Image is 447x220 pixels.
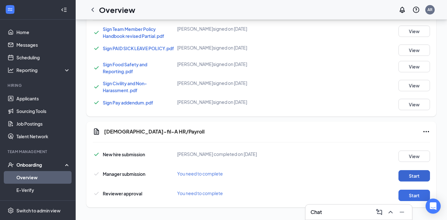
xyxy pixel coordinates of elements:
[16,171,70,184] a: Overview
[177,151,257,157] span: [PERSON_NAME] completed on [DATE]
[103,191,142,196] span: Reviewer approval
[177,190,223,196] span: You need to complete
[93,83,100,91] svg: Checkmark
[398,6,406,14] svg: Notifications
[398,61,430,72] button: View
[93,99,100,106] svg: Checkmark
[16,67,71,73] div: Reporting
[177,99,290,105] div: [PERSON_NAME] signed on [DATE]
[16,207,61,214] div: Switch to admin view
[398,208,406,216] svg: Minimize
[8,207,14,214] svg: Settings
[93,170,100,178] svg: Checkmark
[103,45,174,51] a: Sign PAID SICK LEAVE POLICY.pdf
[311,209,322,216] h3: Chat
[103,100,153,105] a: Sign Pay addendum.pdf
[93,128,100,135] svg: Document
[427,7,432,12] div: AR
[16,26,70,39] a: Home
[61,7,67,13] svg: Collapse
[398,170,430,181] button: Start
[99,4,135,15] h1: Overview
[8,162,14,168] svg: UserCheck
[8,83,69,88] div: Hiring
[16,130,70,143] a: Talent Network
[398,26,430,37] button: View
[397,207,407,217] button: Minimize
[103,26,164,39] a: Sign Team Member Policy Handbook revised Partial.pdf
[16,39,70,51] a: Messages
[103,62,147,74] a: Sign Food Safety and Reporting.pdf
[398,80,430,91] button: View
[16,196,70,209] a: Onboarding Documents
[398,99,430,110] button: View
[387,208,394,216] svg: ChevronUp
[8,67,14,73] svg: Analysis
[386,207,396,217] button: ChevronUp
[104,128,205,135] h5: [DEMOGRAPHIC_DATA]-fil-A HR/Payroll
[412,6,420,14] svg: QuestionInfo
[177,61,290,67] div: [PERSON_NAME] signed on [DATE]
[16,184,70,196] a: E-Verify
[103,80,147,93] a: Sign Civility and Non-Harassment.pdf
[89,6,96,14] svg: ChevronLeft
[426,199,441,214] div: Open Intercom Messenger
[177,80,290,86] div: [PERSON_NAME] signed on [DATE]
[177,26,290,32] div: [PERSON_NAME] signed on [DATE]
[374,207,384,217] button: ComposeMessage
[16,92,70,105] a: Applicants
[7,6,13,13] svg: WorkstreamLogo
[398,151,430,162] button: View
[398,45,430,56] button: View
[16,162,65,168] div: Onboarding
[375,208,383,216] svg: ComposeMessage
[8,149,69,154] div: Team Management
[177,171,223,176] span: You need to complete
[16,51,70,64] a: Scheduling
[16,117,70,130] a: Job Postings
[103,152,145,157] span: New hire submission
[398,190,430,201] button: Start
[93,151,100,158] svg: Checkmark
[93,190,100,197] svg: Checkmark
[177,45,290,51] div: [PERSON_NAME] signed on [DATE]
[422,128,430,135] svg: Ellipses
[103,171,145,177] span: Manager submission
[16,105,70,117] a: Sourcing Tools
[93,64,100,72] svg: Checkmark
[93,29,100,36] svg: Checkmark
[93,45,100,52] svg: Checkmark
